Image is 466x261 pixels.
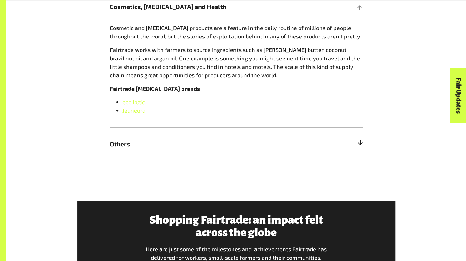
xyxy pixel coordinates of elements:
span: Others [110,139,300,148]
span: Cosmetic and [MEDICAL_DATA] products are a feature in the daily routine of millions of people thr... [110,24,361,39]
h3: Shopping Fairtrade: an impact felt across the globe [145,213,327,238]
a: Jeuneora [122,107,146,114]
span: Cosmetics, [MEDICAL_DATA] and Health [110,2,300,11]
b: Fairtrade [MEDICAL_DATA] brands [110,85,200,92]
a: eco.logic [122,98,145,105]
span: Fairtrade works with farmers to source ingredients such as [PERSON_NAME] butter, coconut, brazil ... [110,46,360,78]
span: Here are just some of the milestones and achievements Fairtrade has delivered for workers, small-... [146,245,327,261]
